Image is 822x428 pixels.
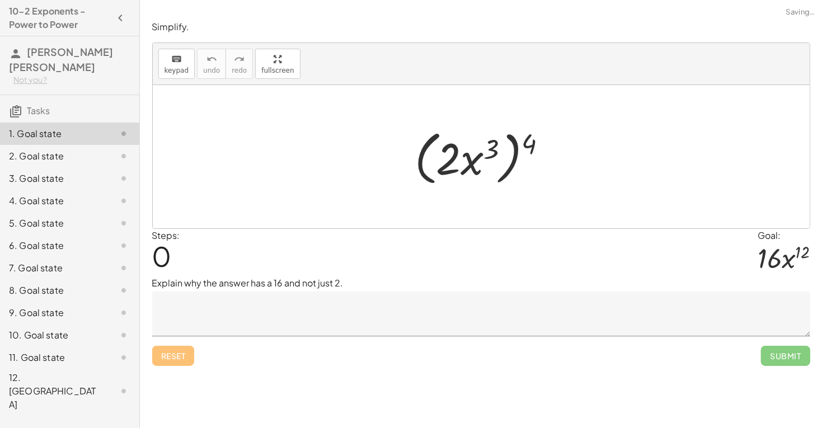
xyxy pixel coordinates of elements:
i: Task not started. [117,239,130,252]
p: Simplify. [152,21,810,34]
div: 5. Goal state [9,217,99,230]
div: 11. Goal state [9,351,99,364]
span: redo [232,67,247,74]
button: undoundo [197,49,226,79]
div: 1. Goal state [9,127,99,140]
button: keyboardkeypad [158,49,195,79]
div: 12. [GEOGRAPHIC_DATA] [9,371,99,411]
i: undo [206,53,217,66]
i: Task not started. [117,127,130,140]
i: Task not started. [117,261,130,275]
i: Task not started. [117,328,130,342]
div: 9. Goal state [9,306,99,319]
span: [PERSON_NAME] [PERSON_NAME] [9,45,113,73]
p: Explain why the answer has a 16 and not just 2. [152,276,810,290]
span: keypad [165,67,189,74]
div: Goal: [758,229,810,242]
div: 4. Goal state [9,194,99,208]
label: Steps: [152,229,180,241]
i: Task not started. [117,384,130,398]
div: 7. Goal state [9,261,99,275]
span: Tasks [27,105,50,116]
i: Task not started. [117,172,130,185]
span: 0 [152,239,172,273]
button: fullscreen [255,49,300,79]
span: Saving… [786,7,815,18]
i: Task not started. [117,284,130,297]
i: keyboard [171,53,182,66]
i: Task not started. [117,149,130,163]
div: Not you? [13,74,130,86]
i: redo [234,53,245,66]
i: Task not started. [117,351,130,364]
div: 3. Goal state [9,172,99,185]
div: 8. Goal state [9,284,99,297]
div: 10. Goal state [9,328,99,342]
i: Task not started. [117,306,130,319]
i: Task not started. [117,194,130,208]
i: Task not started. [117,217,130,230]
span: fullscreen [261,67,294,74]
h4: 10-2 Exponents - Power to Power [9,4,110,31]
div: 2. Goal state [9,149,99,163]
div: 6. Goal state [9,239,99,252]
button: redoredo [226,49,253,79]
span: undo [203,67,220,74]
